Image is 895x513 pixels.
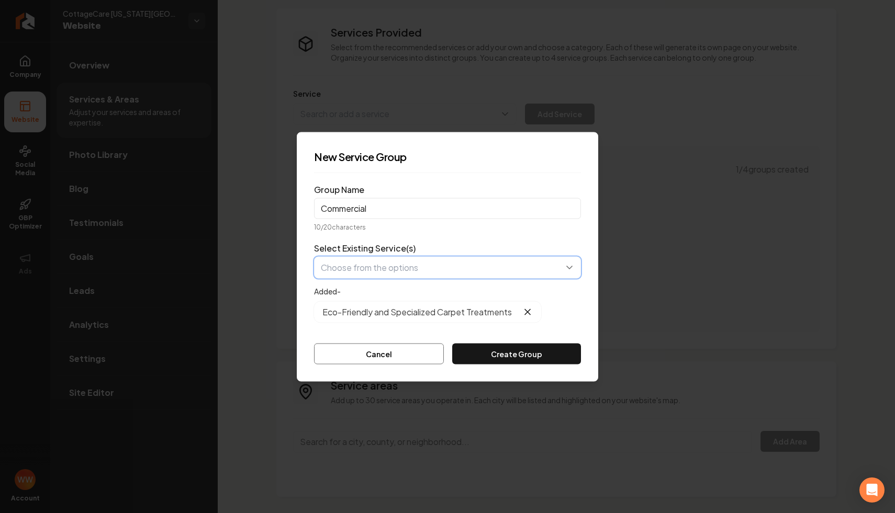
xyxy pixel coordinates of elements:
[314,198,581,219] input: Create a group
[314,242,416,254] label: Select Existing Service(s)
[322,305,512,318] span: Eco-Friendly and Specialized Carpet Treatments
[314,223,581,231] div: 10 / 20 characters
[314,184,364,195] label: Group Name
[314,149,581,164] h2: New Service Group
[314,286,341,295] label: Added-
[314,343,444,364] button: Cancel
[452,343,581,364] button: Create Group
